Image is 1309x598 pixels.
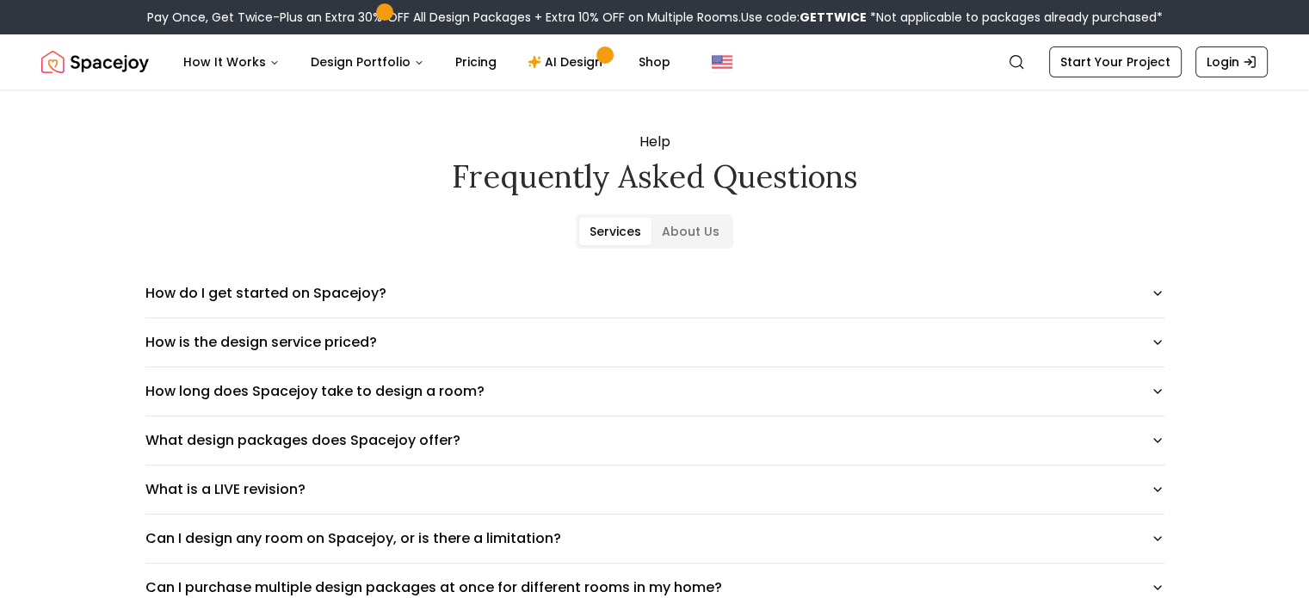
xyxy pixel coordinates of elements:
[651,218,730,245] button: About Us
[145,465,1164,514] button: What is a LIVE revision?
[147,9,1163,26] div: Pay Once, Get Twice-Plus an Extra 30% OFF All Design Packages + Extra 10% OFF on Multiple Rooms.
[579,218,651,245] button: Services
[441,45,510,79] a: Pricing
[297,45,438,79] button: Design Portfolio
[41,45,149,79] a: Spacejoy
[145,416,1164,465] button: What design packages does Spacejoy offer?
[712,52,732,72] img: United States
[41,45,149,79] img: Spacejoy Logo
[145,269,1164,317] button: How do I get started on Spacejoy?
[145,367,1164,416] button: How long does Spacejoy take to design a room?
[41,34,1268,89] nav: Global
[118,159,1192,194] h2: Frequently asked questions
[170,45,684,79] nav: Main
[514,45,621,79] a: AI Design
[800,9,867,26] b: GETTWICE
[741,9,867,26] span: Use code:
[1195,46,1268,77] a: Login
[867,9,1163,26] span: *Not applicable to packages already purchased*
[145,318,1164,367] button: How is the design service priced?
[1049,46,1182,77] a: Start Your Project
[145,515,1164,563] button: Can I design any room on Spacejoy, or is there a limitation?
[170,45,293,79] button: How It Works
[118,132,1192,194] div: Help
[625,45,684,79] a: Shop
